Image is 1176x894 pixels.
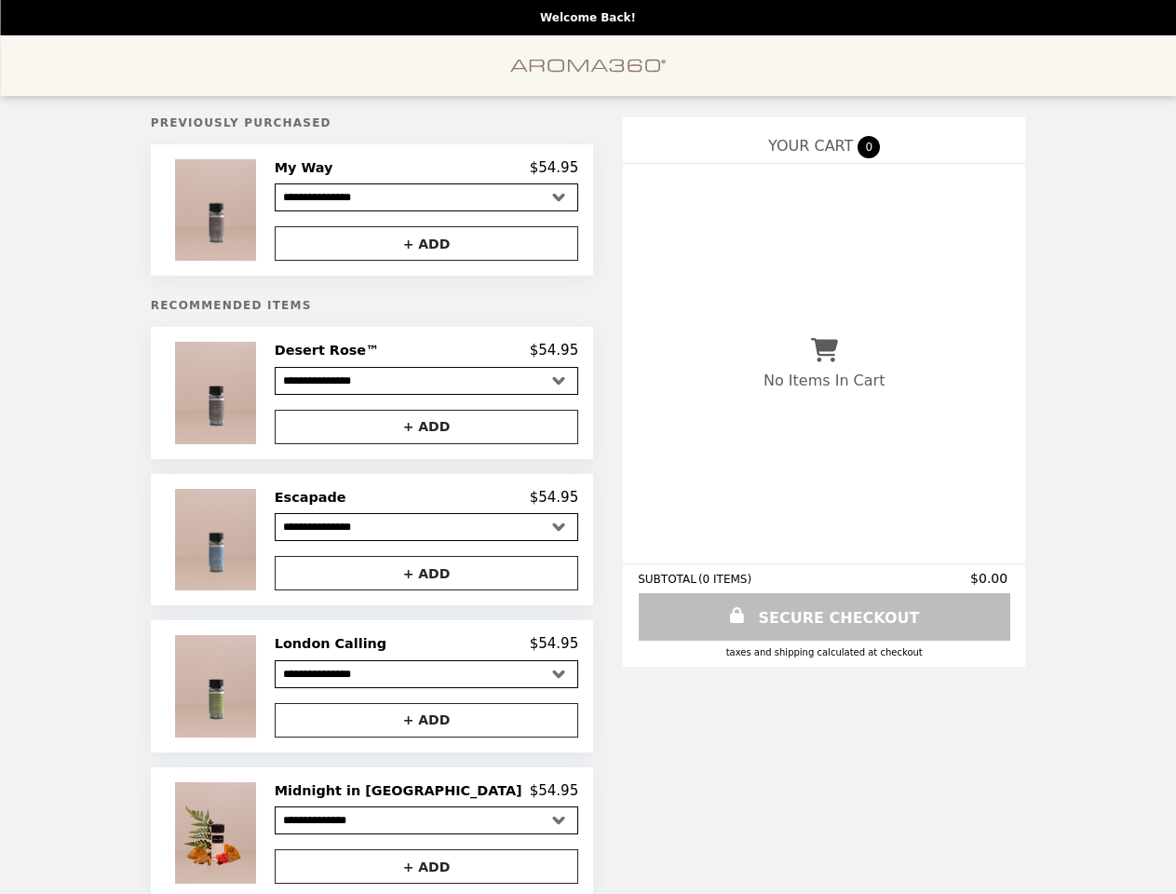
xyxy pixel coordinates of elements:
img: London Calling [175,635,262,737]
p: $54.95 [530,489,579,506]
h5: Previously Purchased [151,116,593,129]
p: $54.95 [530,342,579,359]
img: Brand Logo [510,47,667,85]
h5: Recommended Items [151,299,593,312]
p: $54.95 [530,635,579,652]
select: Select a product variant [275,806,578,834]
button: + ADD [275,556,578,590]
h2: Escapade [275,489,354,506]
span: YOUR CART [768,137,853,155]
span: 0 [858,136,880,158]
button: + ADD [275,410,578,444]
img: Desert Rose™ [175,342,262,443]
div: Taxes and Shipping calculated at checkout [638,647,1010,657]
button: + ADD [275,849,578,884]
span: ( 0 ITEMS ) [698,573,751,586]
h2: London Calling [275,635,394,652]
span: $0.00 [970,571,1010,586]
button: + ADD [275,226,578,261]
p: Welcome Back! [540,11,636,24]
p: No Items In Cart [764,372,885,389]
p: $54.95 [530,159,579,176]
select: Select a product variant [275,660,578,688]
p: $54.95 [530,782,579,799]
h2: Desert Rose™ [275,342,387,359]
select: Select a product variant [275,183,578,211]
img: My Way [175,159,262,261]
img: Escapade [175,489,262,590]
img: Midnight in Paris [175,782,262,884]
select: Select a product variant [275,367,578,395]
h2: My Way [275,159,341,176]
select: Select a product variant [275,513,578,541]
button: + ADD [275,703,578,738]
span: SUBTOTAL [638,573,698,586]
h2: Midnight in [GEOGRAPHIC_DATA] [275,782,530,799]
